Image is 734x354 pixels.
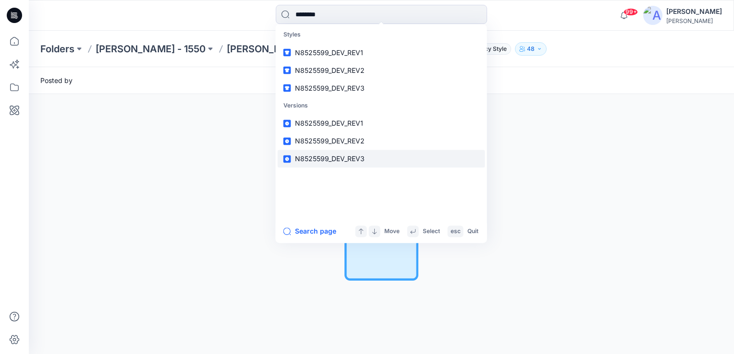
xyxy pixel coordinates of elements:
[515,42,547,56] button: 48
[295,137,365,145] span: N8525599_DEV_REV2
[278,97,485,115] p: Versions
[295,48,363,57] span: N8525599_DEV_REV1
[666,6,722,17] div: [PERSON_NAME]
[295,155,365,163] span: N8525599_DEV_REV3
[278,115,485,132] a: N8525599_DEV_REV1
[467,43,511,55] span: Legacy Style
[384,226,400,236] p: Move
[278,44,485,61] a: N8525599_DEV_REV1
[451,226,461,236] p: esc
[463,42,511,56] button: Legacy Style
[643,6,662,25] img: avatar
[423,226,440,236] p: Select
[278,26,485,44] p: Styles
[666,17,722,24] div: [PERSON_NAME]
[624,8,638,16] span: 99+
[295,84,365,92] span: N8525599_DEV_REV3
[295,66,365,74] span: N8525599_DEV_REV2
[278,150,485,168] a: N8525599_DEV_REV3
[283,225,336,237] button: Search page
[278,61,485,79] a: N8525599_DEV_REV2
[527,44,535,54] p: 48
[227,42,340,56] a: [PERSON_NAME] [DATE]
[278,132,485,150] a: N8525599_DEV_REV2
[467,226,478,236] p: Quit
[40,42,74,56] a: Folders
[40,75,73,85] span: Posted by
[278,79,485,97] a: N8525599_DEV_REV3
[295,119,363,128] span: N8525599_DEV_REV1
[96,42,206,56] a: [PERSON_NAME] - 1550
